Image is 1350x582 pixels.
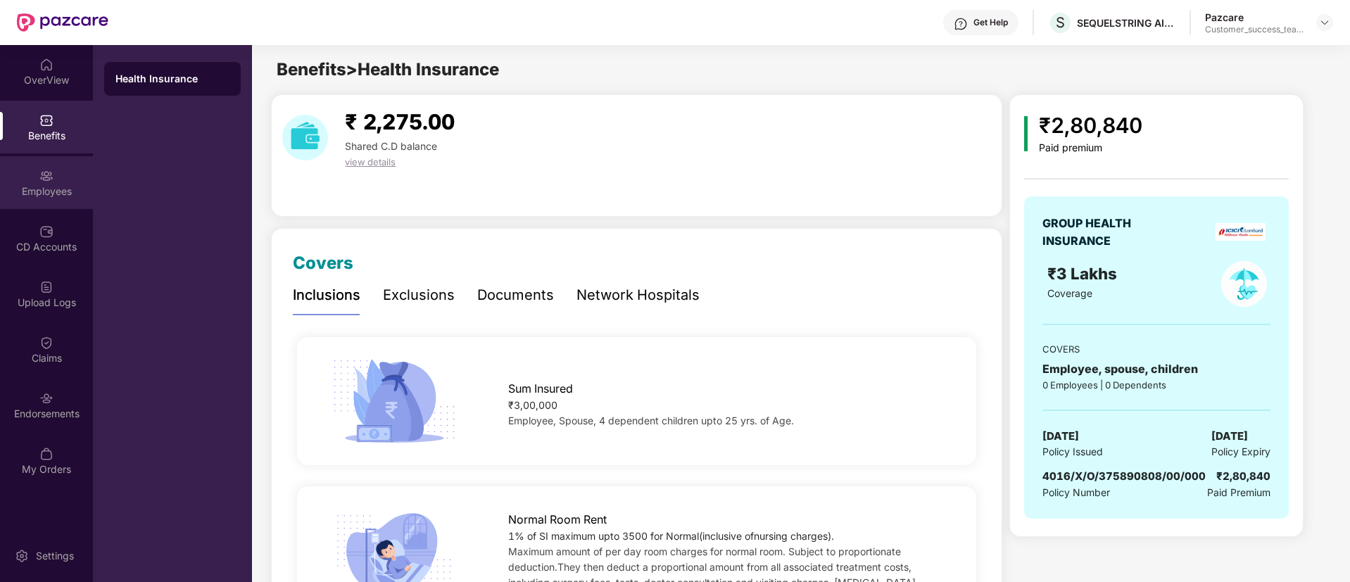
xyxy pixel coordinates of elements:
span: Shared C.D balance [345,140,437,152]
img: svg+xml;base64,PHN2ZyBpZD0iRW1wbG95ZWVzIiB4bWxucz0iaHR0cDovL3d3dy53My5vcmcvMjAwMC9zdmciIHdpZHRoPS... [39,169,53,183]
div: COVERS [1042,342,1270,356]
div: 0 Employees | 0 Dependents [1042,378,1270,392]
span: view details [345,156,396,167]
div: Paid premium [1039,142,1142,154]
span: S [1056,14,1065,31]
div: Customer_success_team_lead [1205,24,1304,35]
img: policyIcon [1221,261,1267,307]
span: Paid Premium [1207,485,1270,500]
div: SEQUELSTRING AI PRIVATE LIMITED [1077,16,1175,30]
div: Health Insurance [115,72,229,86]
img: svg+xml;base64,PHN2ZyBpZD0iU2V0dGluZy0yMHgyMCIgeG1sbnM9Imh0dHA6Ly93d3cudzMub3JnLzIwMDAvc3ZnIiB3aW... [15,549,29,563]
img: insurerLogo [1216,223,1266,241]
span: Covers [293,253,353,273]
img: svg+xml;base64,PHN2ZyBpZD0iQ0RfQWNjb3VudHMiIGRhdGEtbmFtZT0iQ0QgQWNjb3VudHMiIHhtbG5zPSJodHRwOi8vd3... [39,224,53,239]
div: Documents [477,284,554,306]
span: ₹3 Lakhs [1047,264,1121,283]
span: Coverage [1047,287,1092,299]
div: GROUP HEALTH INSURANCE [1042,215,1166,250]
img: download [282,115,328,160]
div: Network Hospitals [576,284,700,306]
img: svg+xml;base64,PHN2ZyBpZD0iQmVuZWZpdHMiIHhtbG5zPSJodHRwOi8vd3d3LnczLm9yZy8yMDAwL3N2ZyIgd2lkdGg9Ij... [39,113,53,127]
span: [DATE] [1211,428,1248,445]
span: ₹ 2,275.00 [345,109,455,134]
img: svg+xml;base64,PHN2ZyBpZD0iRW5kb3JzZW1lbnRzIiB4bWxucz0iaHR0cDovL3d3dy53My5vcmcvMjAwMC9zdmciIHdpZH... [39,391,53,405]
div: ₹2,80,840 [1039,109,1142,142]
div: Get Help [973,17,1008,28]
img: svg+xml;base64,PHN2ZyBpZD0iRHJvcGRvd24tMzJ4MzIiIHhtbG5zPSJodHRwOi8vd3d3LnczLm9yZy8yMDAwL3N2ZyIgd2... [1319,17,1330,28]
div: Exclusions [383,284,455,306]
div: Settings [32,549,78,563]
span: 4016/X/O/375890808/00/000 [1042,469,1206,483]
span: Normal Room Rent [508,511,607,529]
span: [DATE] [1042,428,1079,445]
span: Benefits > Health Insurance [277,59,499,80]
img: svg+xml;base64,PHN2ZyBpZD0iTXlfT3JkZXJzIiBkYXRhLW5hbWU9Ik15IE9yZGVycyIgeG1sbnM9Imh0dHA6Ly93d3cudz... [39,447,53,461]
img: svg+xml;base64,PHN2ZyBpZD0iSGVscC0zMngzMiIgeG1sbnM9Imh0dHA6Ly93d3cudzMub3JnLzIwMDAvc3ZnIiB3aWR0aD... [954,17,968,31]
div: Employee, spouse, children [1042,360,1270,378]
span: Policy Number [1042,486,1110,498]
div: ₹2,80,840 [1216,468,1270,485]
img: icon [327,355,460,448]
span: Employee, Spouse, 4 dependent children upto 25 yrs. of Age. [508,415,794,426]
div: Inclusions [293,284,360,306]
div: ₹3,00,000 [508,398,946,413]
div: Pazcare [1205,11,1304,24]
div: 1% of SI maximum upto 3500 for Normal(inclusive ofnursing charges). [508,529,946,544]
span: Policy Issued [1042,444,1103,460]
img: svg+xml;base64,PHN2ZyBpZD0iQ2xhaW0iIHhtbG5zPSJodHRwOi8vd3d3LnczLm9yZy8yMDAwL3N2ZyIgd2lkdGg9IjIwIi... [39,336,53,350]
span: Sum Insured [508,380,573,398]
img: svg+xml;base64,PHN2ZyBpZD0iSG9tZSIgeG1sbnM9Imh0dHA6Ly93d3cudzMub3JnLzIwMDAvc3ZnIiB3aWR0aD0iMjAiIG... [39,58,53,72]
img: icon [1024,116,1028,151]
span: Policy Expiry [1211,444,1270,460]
img: svg+xml;base64,PHN2ZyBpZD0iVXBsb2FkX0xvZ3MiIGRhdGEtbmFtZT0iVXBsb2FkIExvZ3MiIHhtbG5zPSJodHRwOi8vd3... [39,280,53,294]
img: New Pazcare Logo [17,13,108,32]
